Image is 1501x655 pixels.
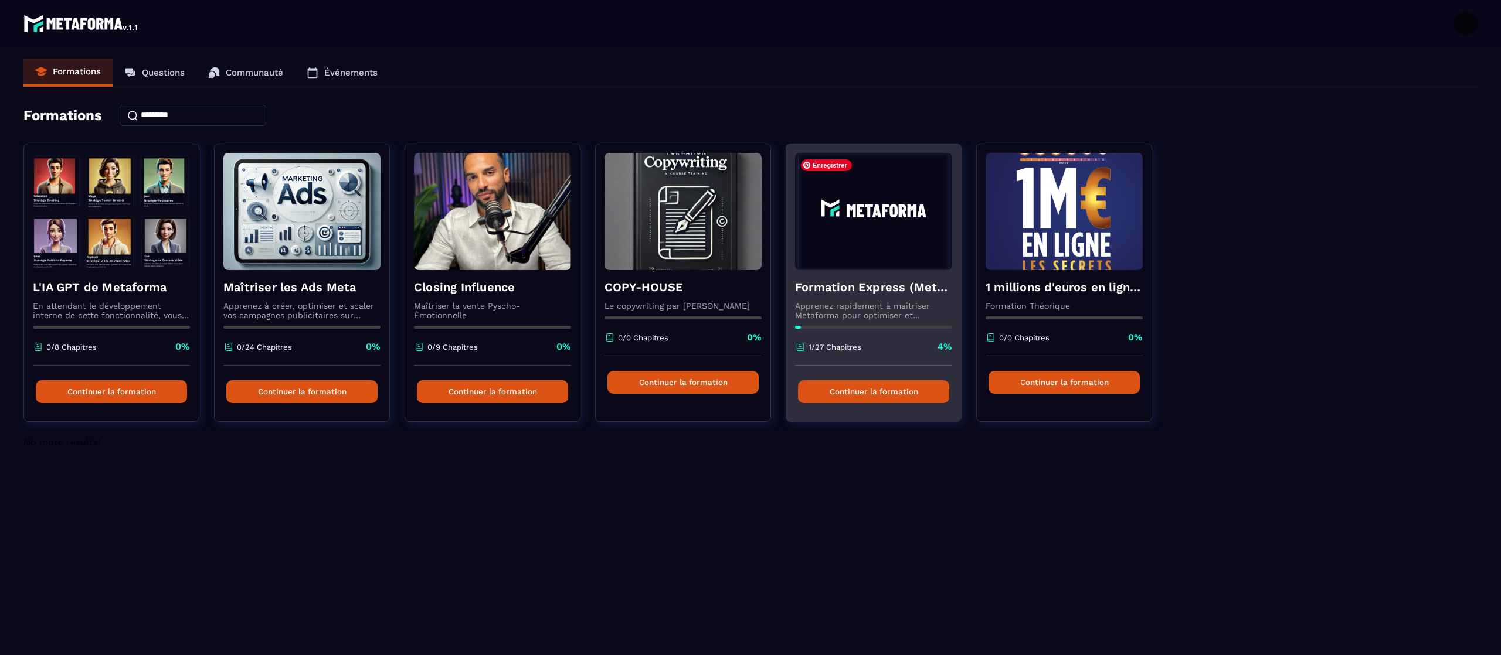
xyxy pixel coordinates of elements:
[414,279,571,295] h4: Closing Influence
[47,70,57,80] img: tab_domain_overview_orange.svg
[989,371,1140,394] button: Continuer la formation
[786,144,976,436] a: formation-backgroundFormation Express (Metaforma)Apprenez rapidement à maîtriser Metaforma pour o...
[23,144,214,436] a: formation-backgroundL'IA GPT de MetaformaEn attendant le développement interne de cette fonctionn...
[795,301,952,320] p: Apprenez rapidement à maîtriser Metaforma pour optimiser et automatiser votre business. 🚀
[146,71,179,79] div: Mots-clés
[295,59,389,87] a: Événements
[414,301,571,320] p: Maîtriser la vente Pyscho-Émotionnelle
[23,59,113,87] a: Formations
[226,380,378,403] button: Continuer la formation
[414,153,571,270] img: formation-background
[33,153,190,270] img: formation-background
[237,343,292,352] p: 0/24 Chapitres
[427,343,478,352] p: 0/9 Chapitres
[556,340,571,353] p: 0%
[196,59,295,87] a: Communauté
[133,70,142,80] img: tab_keywords_by_traffic_grey.svg
[618,333,668,342] p: 0/0 Chapitres
[795,153,952,270] img: formation-background
[976,144,1167,436] a: formation-background1 millions d'euros en ligne les secretsFormation Théorique0/0 Chapitres0%Cont...
[605,279,762,295] h4: COPY-HOUSE
[226,67,283,78] p: Communauté
[223,153,381,270] img: formation-background
[46,343,97,352] p: 0/8 Chapitres
[33,19,57,28] div: v 4.0.24
[33,279,190,295] h4: L'IA GPT de Metaforma
[938,340,952,353] p: 4%
[113,59,196,87] a: Questions
[53,66,101,77] p: Formations
[214,144,405,436] a: formation-backgroundMaîtriser les Ads MetaApprenez à créer, optimiser et scaler vos campagnes pub...
[175,340,190,353] p: 0%
[607,371,759,394] button: Continuer la formation
[798,380,949,403] button: Continuer la formation
[417,380,568,403] button: Continuer la formation
[23,12,140,35] img: logo
[595,144,786,436] a: formation-backgroundCOPY-HOUSELe copywriting par [PERSON_NAME]0/0 Chapitres0%Continuer la formation
[605,153,762,270] img: formation-background
[999,333,1050,342] p: 0/0 Chapitres
[801,159,852,171] span: Enregistrer
[986,153,1143,270] img: formation-background
[23,436,100,448] span: No more results!
[986,279,1143,295] h4: 1 millions d'euros en ligne les secrets
[60,71,90,79] div: Domaine
[223,279,381,295] h4: Maîtriser les Ads Meta
[747,331,762,344] p: 0%
[1128,331,1143,344] p: 0%
[223,301,381,320] p: Apprenez à créer, optimiser et scaler vos campagnes publicitaires sur Facebook et Instagram.
[142,67,185,78] p: Questions
[33,301,190,320] p: En attendant le développement interne de cette fonctionnalité, vous pouvez déjà l’utiliser avec C...
[23,107,102,124] h4: Formations
[324,67,378,78] p: Événements
[19,30,28,40] img: website_grey.svg
[30,30,133,40] div: Domaine: [DOMAIN_NAME]
[795,279,952,295] h4: Formation Express (Metaforma)
[19,19,28,28] img: logo_orange.svg
[809,343,861,352] p: 1/27 Chapitres
[366,340,381,353] p: 0%
[605,301,762,311] p: Le copywriting par [PERSON_NAME]
[986,301,1143,311] p: Formation Théorique
[36,380,187,403] button: Continuer la formation
[405,144,595,436] a: formation-backgroundClosing InfluenceMaîtriser la vente Pyscho-Émotionnelle0/9 Chapitres0%Continu...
